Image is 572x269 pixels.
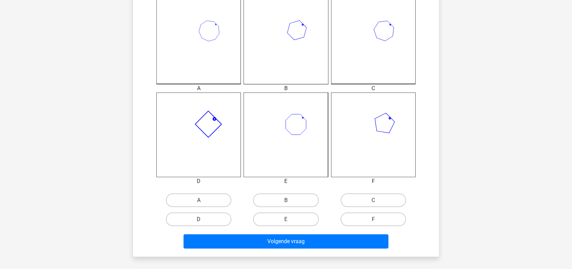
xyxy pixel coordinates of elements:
[341,213,406,226] label: F
[239,177,333,185] div: E
[166,213,231,226] label: D
[184,234,389,249] button: Volgende vraag
[151,84,246,93] div: A
[341,194,406,207] label: C
[166,194,231,207] label: A
[326,177,421,185] div: F
[326,84,421,93] div: C
[253,194,319,207] label: B
[151,177,246,185] div: D
[239,84,333,93] div: B
[253,213,319,226] label: E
